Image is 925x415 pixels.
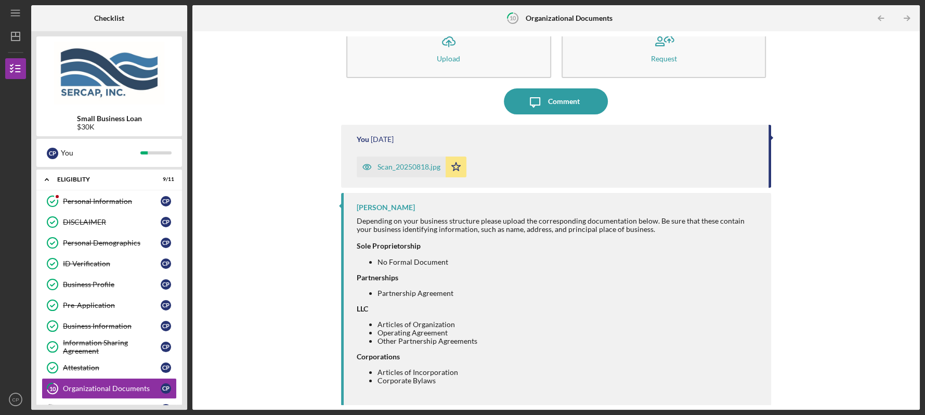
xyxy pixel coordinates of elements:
a: ID VerificationCP [42,253,177,274]
li: Articles of Organization [377,320,761,329]
div: C P [161,258,171,269]
div: Pre-Application [63,301,161,309]
div: DISCLAIMER [63,218,161,226]
div: Attestation [63,364,161,372]
div: C P [161,404,171,414]
div: [PERSON_NAME] [357,203,415,212]
b: Checklist [94,14,124,22]
a: DISCLAIMERCP [42,212,177,232]
a: AttestationCP [42,357,177,378]
div: C P [161,300,171,310]
div: C P [161,383,171,394]
strong: Corporations [357,352,400,361]
div: C P [47,148,58,159]
button: Request [562,18,766,78]
li: Articles of Incorporation [377,368,761,377]
strong: Sole Proprietorship [357,241,421,250]
strong: LLC [357,304,368,313]
b: Organizational Documents [526,14,613,22]
strong: Partnerships [357,273,398,282]
li: Corporate Bylaws [377,377,761,385]
a: Personal InformationCP [42,191,177,212]
div: C P [161,238,171,248]
div: Business Information [63,322,161,330]
div: ID Verification [63,260,161,268]
text: CP [12,397,19,403]
div: Business Profile [63,280,161,289]
div: C P [161,217,171,227]
a: Information Sharing AgreementCP [42,336,177,357]
b: Small Business Loan [77,114,142,123]
div: C P [161,321,171,331]
li: Partnership Agreement [377,289,761,297]
li: Operating Agreement [377,329,761,337]
div: C P [161,342,171,352]
a: Personal DemographicsCP [42,232,177,253]
div: Request [650,55,676,62]
div: You [357,135,369,144]
div: 9 / 11 [155,176,174,183]
button: Upload [346,18,551,78]
div: Scan_20250818.jpg [377,163,440,171]
button: Scan_20250818.jpg [357,157,466,177]
a: 10Organizational DocumentsCP [42,378,177,399]
a: Business ProfileCP [42,274,177,295]
img: Product logo [36,42,182,104]
div: Personal Information [63,197,161,205]
div: Organizational Documents [63,384,161,393]
button: CP [5,389,26,410]
div: Depending on your business structure please upload the corresponding documentation below. Be sure... [357,217,761,234]
div: C P [161,196,171,206]
div: You [61,144,140,162]
div: C P [161,362,171,373]
a: Business InformationCP [42,316,177,336]
div: Upload [437,55,460,62]
li: Other Partnership Agreements [377,337,761,345]
div: C P [161,279,171,290]
div: Information Sharing Agreement [63,339,161,355]
tspan: 10 [509,15,516,21]
li: No Formal Document [377,258,761,266]
div: $30K [77,123,142,131]
tspan: 10 [49,385,56,392]
div: Personal Demographics [63,239,161,247]
time: 2025-08-19 16:45 [371,135,394,144]
a: Pre-ApplicationCP [42,295,177,316]
button: Comment [504,88,608,114]
div: Eligiblity [57,176,148,183]
div: Comment [548,88,580,114]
